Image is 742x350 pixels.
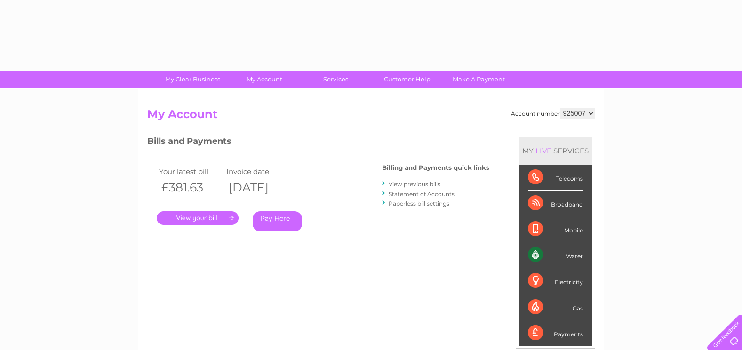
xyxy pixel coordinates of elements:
[389,181,440,188] a: View previous bills
[368,71,446,88] a: Customer Help
[528,268,583,294] div: Electricity
[528,294,583,320] div: Gas
[224,165,292,178] td: Invoice date
[528,320,583,346] div: Payments
[528,191,583,216] div: Broadband
[157,211,239,225] a: .
[519,137,592,164] div: MY SERVICES
[528,165,583,191] div: Telecoms
[157,165,224,178] td: Your latest bill
[224,178,292,197] th: [DATE]
[297,71,375,88] a: Services
[225,71,303,88] a: My Account
[440,71,518,88] a: Make A Payment
[534,146,553,155] div: LIVE
[147,135,489,151] h3: Bills and Payments
[511,108,595,119] div: Account number
[528,242,583,268] div: Water
[389,200,449,207] a: Paperless bill settings
[253,211,302,231] a: Pay Here
[528,216,583,242] div: Mobile
[382,164,489,171] h4: Billing and Payments quick links
[147,108,595,126] h2: My Account
[154,71,231,88] a: My Clear Business
[389,191,455,198] a: Statement of Accounts
[157,178,224,197] th: £381.63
